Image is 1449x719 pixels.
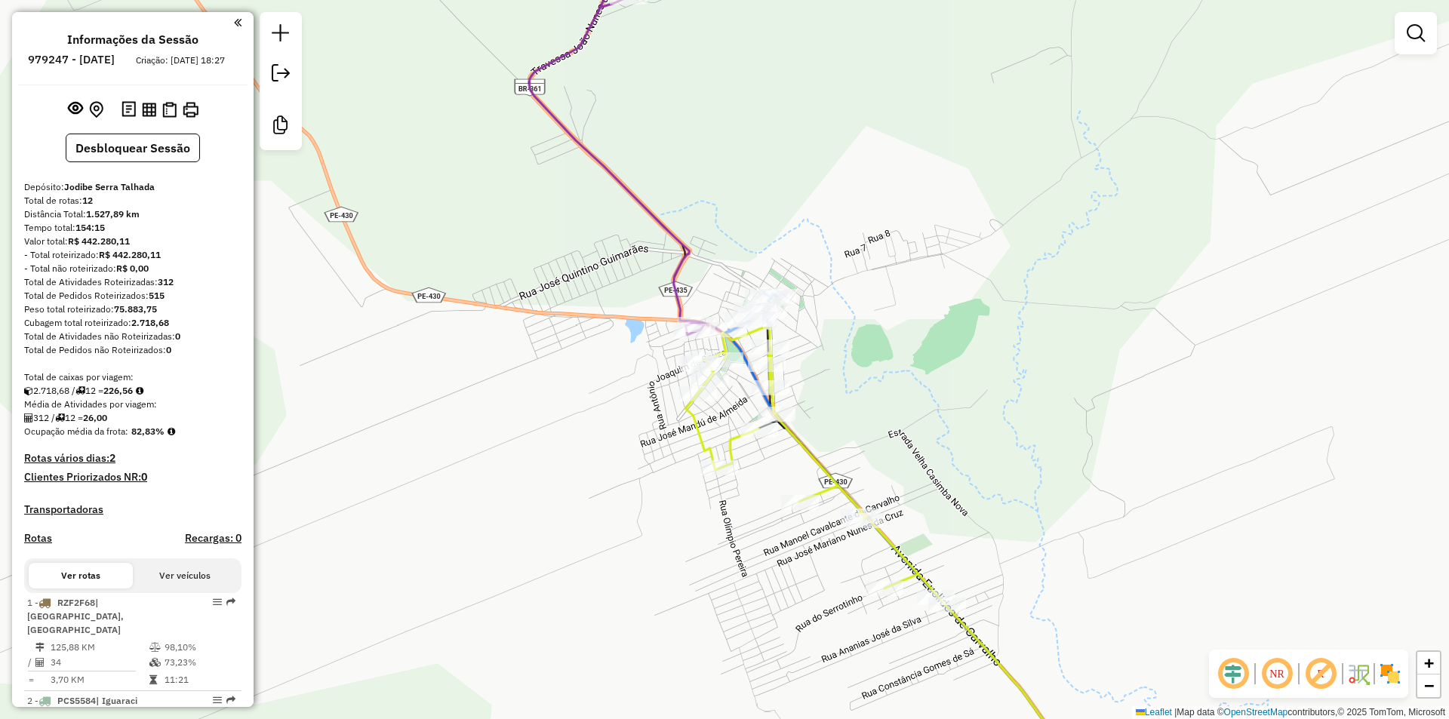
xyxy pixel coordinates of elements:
[133,563,237,588] button: Ver veículos
[24,471,241,484] h4: Clientes Priorizados NR:
[24,532,52,545] a: Rotas
[109,451,115,465] strong: 2
[213,696,222,705] em: Opções
[1136,707,1172,717] a: Leaflet
[103,385,133,396] strong: 226,56
[75,222,105,233] strong: 154:15
[66,134,200,162] button: Desbloquear Sessão
[1174,707,1177,717] span: |
[86,98,106,121] button: Centralizar mapa no depósito ou ponto de apoio
[55,413,65,422] i: Total de rotas
[24,262,241,275] div: - Total não roteirizado:
[159,99,180,121] button: Visualizar Romaneio
[24,207,241,221] div: Distância Total:
[67,32,198,47] h4: Informações da Sessão
[185,532,241,545] h4: Recargas: 0
[141,470,147,484] strong: 0
[35,643,45,652] i: Distância Total
[68,235,130,247] strong: R$ 442.280,11
[164,640,235,655] td: 98,10%
[27,655,35,670] td: /
[226,696,235,705] em: Rota exportada
[29,563,133,588] button: Ver rotas
[35,658,45,667] i: Total de Atividades
[57,695,96,706] span: PCS5584
[24,235,241,248] div: Valor total:
[168,427,175,436] em: Média calculada utilizando a maior ocupação (%Peso ou %Cubagem) de cada rota da sessão. Rotas cro...
[164,655,235,670] td: 73,23%
[24,194,241,207] div: Total de rotas:
[266,58,296,92] a: Exportar sessão
[86,208,140,220] strong: 1.527,89 km
[149,658,161,667] i: % de utilização da cubagem
[50,640,149,655] td: 125,88 KM
[27,695,137,706] span: 2 -
[24,221,241,235] div: Tempo total:
[24,289,241,303] div: Total de Pedidos Roteirizados:
[149,675,157,684] i: Tempo total em rota
[82,195,93,206] strong: 12
[1346,662,1371,686] img: Fluxo de ruas
[24,316,241,330] div: Cubagem total roteirizado:
[175,330,180,342] strong: 0
[213,598,222,607] em: Opções
[99,249,161,260] strong: R$ 442.280,11
[24,384,241,398] div: 2.718,68 / 12 =
[24,248,241,262] div: - Total roteirizado:
[1215,656,1251,692] span: Ocultar deslocamento
[24,386,33,395] i: Cubagem total roteirizado
[130,54,231,67] div: Criação: [DATE] 18:27
[131,426,165,437] strong: 82,83%
[164,672,235,687] td: 11:21
[50,672,149,687] td: 3,70 KM
[1424,676,1434,695] span: −
[158,276,174,287] strong: 312
[118,98,139,121] button: Logs desbloquear sessão
[24,303,241,316] div: Peso total roteirizado:
[1417,674,1440,697] a: Zoom out
[1303,656,1339,692] span: Exibir rótulo
[50,655,149,670] td: 34
[24,398,241,411] div: Média de Atividades por viagem:
[24,426,128,437] span: Ocupação média da frota:
[266,110,296,144] a: Criar modelo
[24,370,241,384] div: Total de caixas por viagem:
[28,53,115,66] h6: 979247 - [DATE]
[116,263,149,274] strong: R$ 0,00
[24,503,241,516] h4: Transportadoras
[1259,656,1295,692] span: Ocultar NR
[166,344,171,355] strong: 0
[1378,662,1402,686] img: Exibir/Ocultar setores
[24,180,241,194] div: Depósito:
[149,643,161,652] i: % de utilização do peso
[75,386,85,395] i: Total de rotas
[180,99,202,121] button: Imprimir Rotas
[234,14,241,31] a: Clique aqui para minimizar o painel
[149,290,165,301] strong: 515
[24,275,241,289] div: Total de Atividades Roteirizadas:
[27,597,124,635] span: | [GEOGRAPHIC_DATA], [GEOGRAPHIC_DATA]
[136,386,143,395] i: Meta Caixas/viagem: 1,00 Diferença: 225,56
[24,343,241,357] div: Total de Pedidos não Roteirizados:
[27,672,35,687] td: =
[226,598,235,607] em: Rota exportada
[65,97,86,121] button: Exibir sessão original
[266,18,296,52] a: Nova sessão e pesquisa
[24,413,33,422] i: Total de Atividades
[1417,652,1440,674] a: Zoom in
[139,99,159,119] button: Visualizar relatório de Roteirização
[64,181,155,192] strong: Jodibe Serra Talhada
[1424,653,1434,672] span: +
[27,597,124,635] span: 1 -
[114,303,157,315] strong: 75.883,75
[24,411,241,425] div: 312 / 12 =
[83,412,107,423] strong: 26,00
[24,330,241,343] div: Total de Atividades não Roteirizadas:
[57,597,95,608] span: RZF2F68
[1401,18,1431,48] a: Exibir filtros
[24,452,241,465] h4: Rotas vários dias:
[1132,706,1449,719] div: Map data © contributors,© 2025 TomTom, Microsoft
[96,695,137,706] span: | Iguaraci
[1224,707,1288,717] a: OpenStreetMap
